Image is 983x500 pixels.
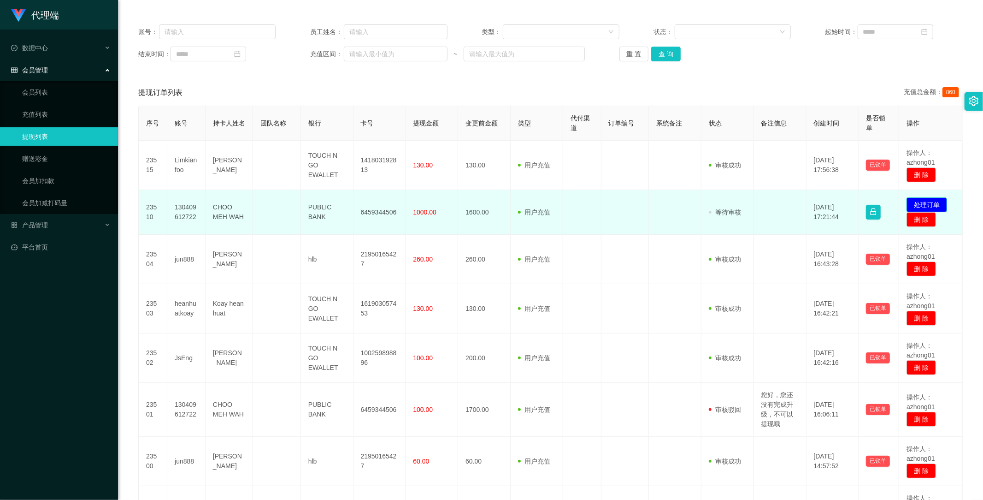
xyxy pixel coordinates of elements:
[921,29,928,35] i: 图标: calendar
[22,83,111,101] a: 会员列表
[11,222,18,228] i: 图标: appstore-o
[806,437,859,486] td: [DATE] 14:57:52
[353,333,406,383] td: 100259898896
[206,284,253,333] td: Koay hean huat
[139,235,167,284] td: 23504
[167,333,206,383] td: JsEng
[301,141,353,190] td: TOUCH N GO EWALLET
[906,212,936,227] button: 删 除
[206,437,253,486] td: [PERSON_NAME]
[301,190,353,235] td: PUBLIC BANK
[806,141,859,190] td: [DATE] 17:56:38
[906,149,935,166] span: 操作人：azhong01
[353,284,406,333] td: 161903057453
[942,87,959,97] span: 860
[904,87,963,98] div: 充值总金额：
[213,119,245,127] span: 持卡人姓名
[11,67,18,73] i: 图标: table
[709,406,741,413] span: 审核驳回
[146,119,159,127] span: 序号
[653,27,675,37] span: 状态：
[167,190,206,235] td: 130409612722
[969,96,979,106] i: 图标: setting
[138,49,171,59] span: 结束时间：
[206,383,253,437] td: CHOO MEH WAH
[906,167,936,182] button: 删 除
[906,464,936,478] button: 删 除
[518,406,550,413] span: 用户充值
[866,254,890,265] button: 已锁单
[413,354,433,362] span: 100.00
[806,235,859,284] td: [DATE] 16:43:28
[139,437,167,486] td: 23500
[709,458,741,465] span: 审核成功
[482,27,503,37] span: 类型：
[709,161,741,169] span: 审核成功
[906,393,935,411] span: 操作人：azhong01
[413,256,433,263] span: 260.00
[458,333,511,383] td: 200.00
[761,119,787,127] span: 备注信息
[413,119,439,127] span: 提现金额
[310,27,344,37] span: 员工姓名：
[709,256,741,263] span: 审核成功
[139,284,167,333] td: 23503
[413,406,433,413] span: 100.00
[301,235,353,284] td: hlb
[22,105,111,124] a: 充值列表
[709,119,722,127] span: 状态
[866,114,885,131] span: 是否锁单
[167,284,206,333] td: heanhuatkoay
[866,404,890,415] button: 已锁单
[806,333,859,383] td: [DATE] 16:42:16
[906,243,935,260] span: 操作人：azhong01
[353,235,406,284] td: 21950165427
[806,190,859,235] td: [DATE] 17:21:44
[518,305,550,312] span: 用户充值
[167,141,206,190] td: Limkianfoo
[754,383,806,437] td: 您好，您还没有完成升级，不可以提现哦
[906,445,935,462] span: 操作人：azhong01
[609,119,635,127] span: 订单编号
[361,119,374,127] span: 卡号
[906,197,947,212] button: 处理订单
[413,458,429,465] span: 60.00
[806,383,859,437] td: [DATE] 16:06:11
[413,208,436,216] span: 1000.00
[458,235,511,284] td: 260.00
[806,284,859,333] td: [DATE] 16:42:21
[825,27,858,37] span: 起始时间：
[11,44,48,52] span: 数据中心
[458,190,511,235] td: 1600.00
[656,119,682,127] span: 系统备注
[458,383,511,437] td: 1700.00
[780,29,785,36] i: 图标: down
[301,284,353,333] td: TOUCH N GO EWALLET
[206,141,253,190] td: [PERSON_NAME]
[11,9,26,22] img: logo.9652507e.png
[866,160,890,171] button: 已锁单
[353,190,406,235] td: 6459344506
[709,354,741,362] span: 审核成功
[301,437,353,486] td: hlb
[518,256,550,263] span: 用户充值
[139,383,167,437] td: 23501
[159,24,276,39] input: 请输入
[906,311,936,326] button: 删 除
[138,87,182,98] span: 提现订单列表
[518,161,550,169] span: 用户充值
[138,27,159,37] span: 账号：
[344,24,447,39] input: 请输入
[906,360,936,375] button: 删 除
[175,119,188,127] span: 账号
[310,49,344,59] span: 充值区间：
[353,437,406,486] td: 21950165427
[906,342,935,359] span: 操作人：azhong01
[167,437,206,486] td: jun888
[518,354,550,362] span: 用户充值
[353,141,406,190] td: 141803192813
[22,127,111,146] a: 提现列表
[344,47,447,61] input: 请输入最小值为
[167,383,206,437] td: 130409612722
[206,235,253,284] td: [PERSON_NAME]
